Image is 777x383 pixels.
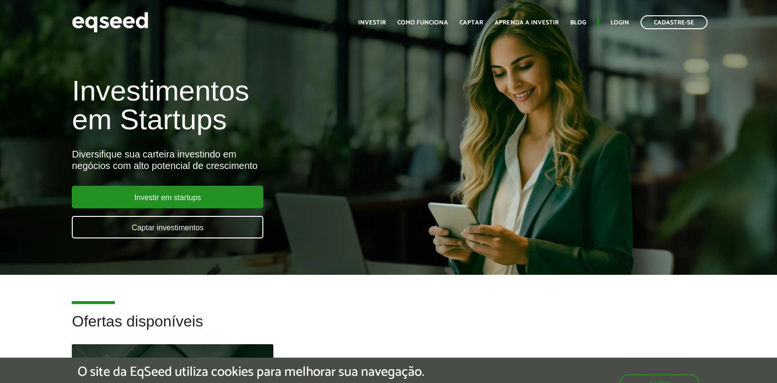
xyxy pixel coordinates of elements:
a: Investir em startups [72,186,263,208]
a: Cadastre-se [641,15,708,29]
a: Investir [358,20,386,26]
div: Diversifique sua carteira investindo em negócios com alto potencial de crescimento [72,148,446,171]
a: Blog [570,20,586,26]
a: Login [610,20,629,26]
h5: O site da EqSeed utiliza cookies para melhorar sua navegação. [78,365,424,380]
a: Como funciona [397,20,448,26]
a: Captar [460,20,483,26]
h2: Ofertas disponíveis [72,313,705,344]
img: EqSeed [72,10,148,35]
a: Captar investimentos [72,216,263,238]
a: Aprenda a investir [495,20,559,26]
h1: Investimentos em Startups [72,77,446,134]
